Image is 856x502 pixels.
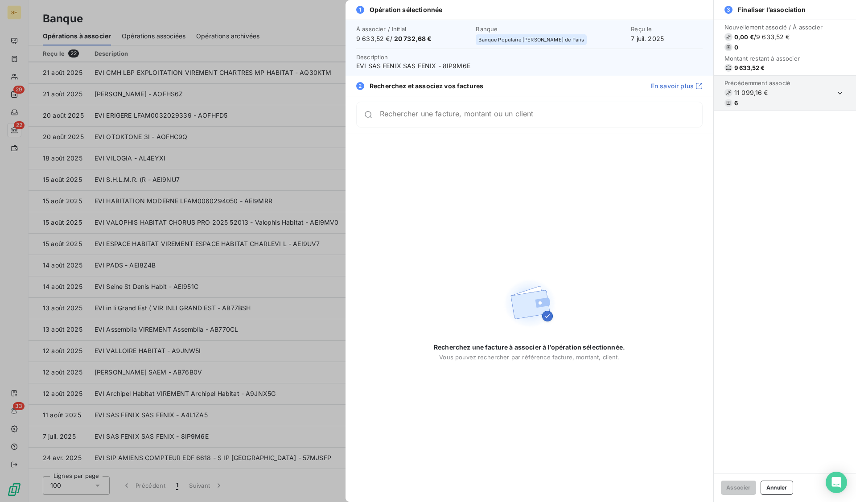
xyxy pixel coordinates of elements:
span: Précédemment associé [724,79,790,86]
span: 3 [724,6,733,14]
span: Description [356,53,388,61]
div: Open Intercom Messenger [826,472,847,493]
span: / 9 633,52 € [754,33,790,41]
span: 2 [356,82,364,90]
span: EVI SAS FENIX SAS FENIX - 8IP9M6E [356,62,703,70]
span: 11 099,16 € [724,88,790,97]
span: 1 [356,6,364,14]
span: Nouvellement associé / À associer [724,24,823,31]
span: Montant restant à associer [724,55,823,62]
a: En savoir plus [651,82,703,91]
span: Vous pouvez rechercher par référence facture, montant, client. [439,354,619,361]
span: Reçu le [631,25,703,33]
span: Finaliser l’association [738,5,806,14]
span: Banque Populaire [PERSON_NAME] de Paris [478,37,584,42]
span: Banque [476,25,626,33]
input: placeholder [380,110,702,119]
span: Opération sélectionnée [370,5,442,14]
span: 20 732,68 € [394,35,432,42]
span: Recherchez et associez vos factures [370,82,483,91]
span: 0,00 € [734,33,754,41]
span: 6 [734,99,738,107]
span: À associer / Initial [356,25,470,33]
span: Recherchez une facture à associer à l’opération sélectionnée. [434,343,625,352]
img: Empty state [501,275,558,332]
span: 9 633,52 € / [356,34,470,43]
span: 0 [734,44,738,51]
span: 9 633,52 € [734,64,765,71]
button: Associer [721,481,756,495]
button: Annuler [761,481,793,495]
div: 7 juil. 2025 [631,25,703,43]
